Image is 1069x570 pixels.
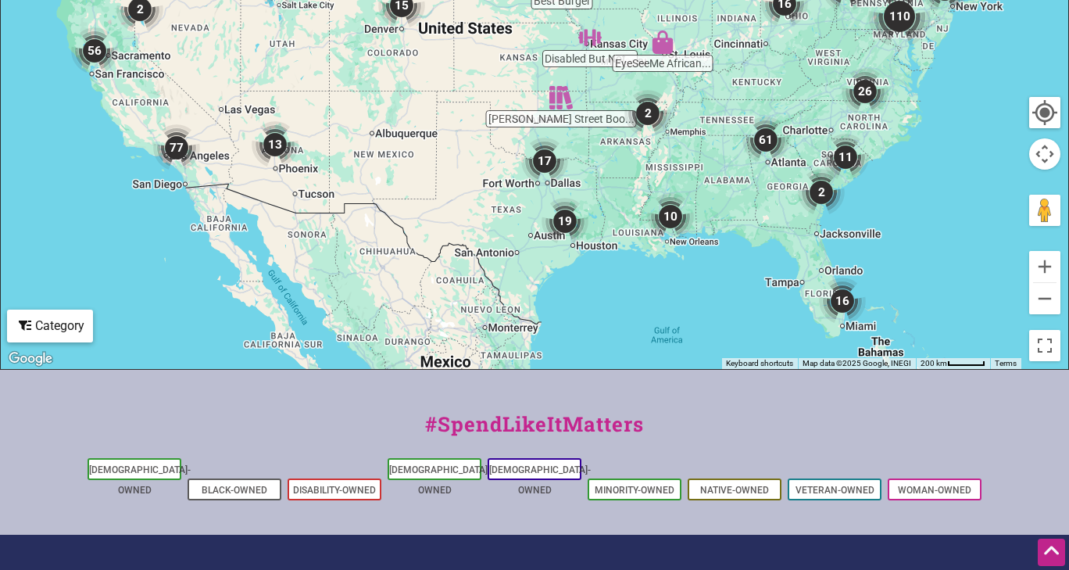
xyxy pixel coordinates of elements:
img: Google [5,349,56,369]
button: Zoom out [1029,283,1060,314]
div: 26 [835,62,895,121]
div: 13 [245,115,305,174]
button: Drag Pegman onto the map to open Street View [1029,195,1060,226]
a: Disability-Owned [293,485,376,496]
span: Map data ©2025 Google, INEGI [803,359,911,367]
div: 10 [641,187,700,246]
a: Black-Owned [202,485,267,496]
a: Veteran-Owned [795,485,874,496]
a: [DEMOGRAPHIC_DATA]-Owned [89,464,191,496]
div: 2 [792,163,851,222]
a: [DEMOGRAPHIC_DATA]-Owned [389,464,491,496]
div: EyeSeeMe African American Children's Bookstore [645,24,681,60]
a: [DEMOGRAPHIC_DATA]-Owned [489,464,591,496]
a: Woman-Owned [898,485,971,496]
button: Map Scale: 200 km per 45 pixels [916,358,990,369]
div: 16 [813,271,872,331]
a: Terms (opens in new tab) [995,359,1017,367]
div: 19 [535,192,595,251]
div: Fulton Street Books & Coffee [543,80,579,116]
button: Your Location [1029,97,1060,128]
button: Toggle fullscreen view [1028,328,1061,362]
div: 11 [816,127,875,187]
a: Minority-Owned [595,485,674,496]
a: Open this area in Google Maps (opens a new window) [5,349,56,369]
div: 61 [736,110,795,170]
div: Filter by category [7,310,93,342]
div: Category [9,311,91,341]
div: 17 [515,131,574,191]
div: 77 [147,118,206,177]
a: Native-Owned [700,485,769,496]
div: Scroll Back to Top [1038,539,1065,566]
button: Map camera controls [1029,138,1060,170]
button: Zoom in [1029,251,1060,282]
div: 56 [65,21,124,81]
div: 2 [618,84,678,143]
div: Disabled But Not Really [572,20,608,56]
span: 200 km [921,359,947,367]
button: Keyboard shortcuts [726,358,793,369]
